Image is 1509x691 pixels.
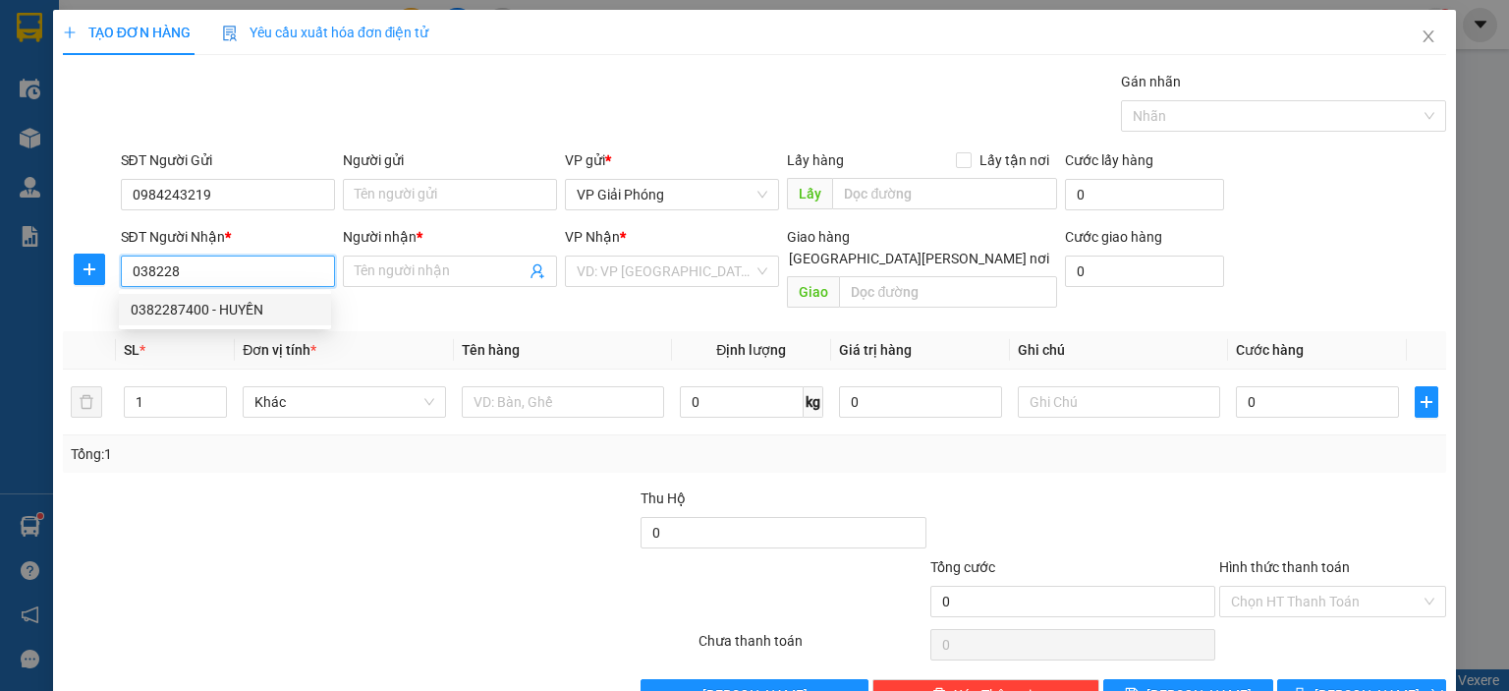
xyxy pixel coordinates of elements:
[1065,229,1162,245] label: Cước giao hàng
[55,130,162,172] strong: PHIẾU BIÊN NHẬN
[565,229,620,245] span: VP Nhận
[124,342,140,358] span: SL
[787,178,832,209] span: Lấy
[1415,386,1438,418] button: plus
[1121,74,1181,89] label: Gán nhãn
[1219,559,1350,575] label: Hình thức thanh toán
[577,180,767,209] span: VP Giải Phóng
[787,276,839,308] span: Giao
[121,149,335,171] div: SĐT Người Gửi
[832,178,1057,209] input: Dọc đường
[787,152,844,168] span: Lấy hàng
[56,84,161,126] span: SĐT XE 0947 762 437
[243,342,316,358] span: Đơn vị tính
[174,101,291,122] span: GP1410250176
[343,149,557,171] div: Người gửi
[716,342,786,358] span: Định lượng
[1421,29,1436,44] span: close
[1065,256,1224,287] input: Cước giao hàng
[254,387,433,417] span: Khác
[1065,152,1153,168] label: Cước lấy hàng
[462,386,664,418] input: VD: Bàn, Ghế
[222,25,429,40] span: Yêu cầu xuất hóa đơn điện tử
[972,149,1057,171] span: Lấy tận nơi
[63,25,191,40] span: TẠO ĐƠN HÀNG
[71,386,102,418] button: delete
[697,630,927,664] div: Chưa thanh toán
[63,26,77,39] span: plus
[641,490,686,506] span: Thu Hộ
[530,263,545,279] span: user-add
[1065,179,1224,210] input: Cước lấy hàng
[1401,10,1456,65] button: Close
[121,226,335,248] div: SĐT Người Nhận
[71,443,584,465] div: Tổng: 1
[1236,342,1304,358] span: Cước hàng
[839,276,1057,308] input: Dọc đường
[10,68,42,137] img: logo
[75,261,104,277] span: plus
[131,299,319,320] div: 0382287400 - HUYỀN
[222,26,238,41] img: icon
[74,254,105,285] button: plus
[930,559,995,575] span: Tổng cước
[1416,394,1437,410] span: plus
[46,16,170,80] strong: CHUYỂN PHÁT NHANH ĐÔNG LÝ
[565,149,779,171] div: VP gửi
[787,229,850,245] span: Giao hàng
[1010,331,1228,370] th: Ghi chú
[839,386,1002,418] input: 0
[781,248,1057,269] span: [GEOGRAPHIC_DATA][PERSON_NAME] nơi
[1018,386,1220,418] input: Ghi Chú
[804,386,823,418] span: kg
[839,342,912,358] span: Giá trị hàng
[119,294,331,325] div: 0382287400 - HUYỀN
[343,226,557,248] div: Người nhận
[462,342,520,358] span: Tên hàng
